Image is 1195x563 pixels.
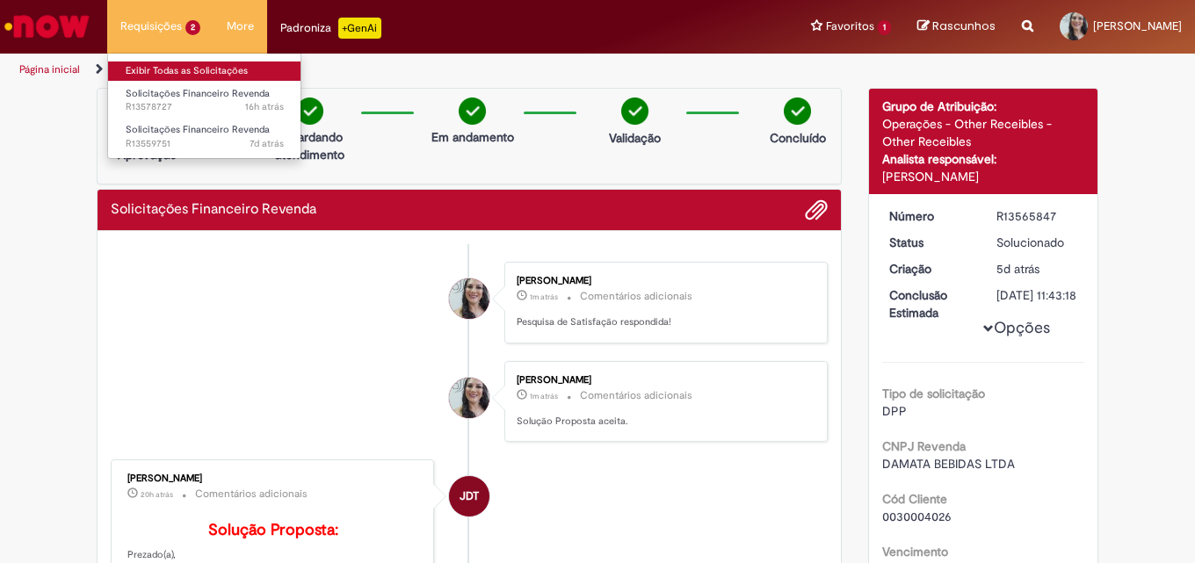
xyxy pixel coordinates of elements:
span: Rascunhos [932,18,996,34]
span: Solicitações Financeiro Revenda [126,87,270,100]
a: Página inicial [19,62,80,76]
b: Solução Proposta: [208,520,338,540]
small: Comentários adicionais [195,487,308,502]
time: 29/09/2025 13:55:43 [141,489,173,500]
p: Concluído [770,129,826,147]
p: Pesquisa de Satisfação respondida! [517,315,809,329]
time: 23/09/2025 15:21:48 [250,137,284,150]
a: Exibir Todas as Solicitações [108,61,301,81]
p: Solução Proposta aceita. [517,415,809,429]
p: Em andamento [431,128,514,146]
span: JDT [460,475,479,517]
span: 2 [185,20,200,35]
div: [PERSON_NAME] [882,168,1085,185]
ul: Trilhas de página [13,54,784,86]
div: 25/09/2025 10:46:17 [996,260,1078,278]
div: MARCELA VARGAS FARINAZZO [449,278,489,319]
ul: Requisições [107,53,301,159]
b: Cód Cliente [882,491,947,507]
span: [PERSON_NAME] [1093,18,1182,33]
div: Padroniza [280,18,381,39]
time: 25/09/2025 10:46:17 [996,261,1039,277]
span: R13578727 [126,100,284,114]
small: Comentários adicionais [580,388,692,403]
span: DAMATA BEBIDAS LTDA [882,456,1015,472]
div: MARCELA VARGAS FARINAZZO [449,378,489,418]
img: check-circle-green.png [296,97,323,125]
span: 1 [878,20,891,35]
span: R13559751 [126,137,284,151]
div: [DATE] 11:43:18 [996,286,1078,304]
button: Adicionar anexos [805,198,828,221]
span: 7d atrás [250,137,284,150]
span: 0030004026 [882,509,952,524]
div: Analista responsável: [882,150,1085,168]
div: [PERSON_NAME] [127,473,420,484]
p: Aguardando atendimento [267,128,352,163]
div: Solucionado [996,234,1078,251]
dt: Criação [876,260,984,278]
p: Validação [609,129,661,147]
time: 29/09/2025 17:53:37 [245,100,284,113]
span: DPP [882,403,907,419]
div: Grupo de Atribuição: [882,97,1085,115]
span: 1m atrás [530,391,558,401]
img: check-circle-green.png [621,97,648,125]
span: Solicitações Financeiro Revenda [126,123,270,136]
dt: Número [876,207,984,225]
span: 1m atrás [530,292,558,302]
span: More [227,18,254,35]
div: R13565847 [996,207,1078,225]
p: +GenAi [338,18,381,39]
span: 16h atrás [245,100,284,113]
img: check-circle-green.png [784,97,811,125]
dt: Conclusão Estimada [876,286,984,321]
h2: Solicitações Financeiro Revenda Histórico de tíquete [111,202,316,218]
div: [PERSON_NAME] [517,276,809,286]
small: Comentários adicionais [580,289,692,304]
span: Favoritos [826,18,874,35]
time: 30/09/2025 09:52:43 [530,391,558,401]
dt: Status [876,234,984,251]
a: Aberto R13578727 : Solicitações Financeiro Revenda [108,84,301,117]
a: Rascunhos [917,18,996,35]
b: Vencimento [882,544,948,559]
span: 5d atrás [996,261,1039,277]
time: 30/09/2025 09:52:58 [530,292,558,302]
div: [PERSON_NAME] [517,375,809,386]
b: Tipo de solicitação [882,386,985,401]
img: check-circle-green.png [459,97,486,125]
img: ServiceNow [2,9,92,44]
b: CNPJ Revenda [882,438,966,454]
div: Operações - Other Receibles - Other Receibles [882,115,1085,150]
p: Aguardando Aprovação [105,128,190,163]
span: Requisições [120,18,182,35]
span: 20h atrás [141,489,173,500]
div: JOAO DAMASCENO TEIXEIRA [449,476,489,516]
a: Aberto R13559751 : Solicitações Financeiro Revenda [108,120,301,153]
